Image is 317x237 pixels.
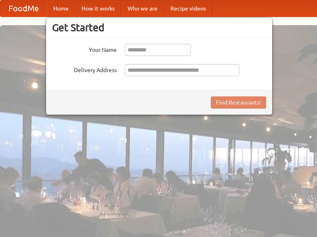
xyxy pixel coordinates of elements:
[52,44,117,54] label: Your Name
[75,0,121,17] a: How it works
[52,21,266,34] h3: Get Started
[121,0,164,17] a: Who we are
[211,96,266,109] button: Find Restaurants!
[47,0,75,17] a: Home
[164,0,212,17] a: Recipe videos
[0,0,47,17] a: FoodMe
[52,64,117,74] label: Delivery Address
